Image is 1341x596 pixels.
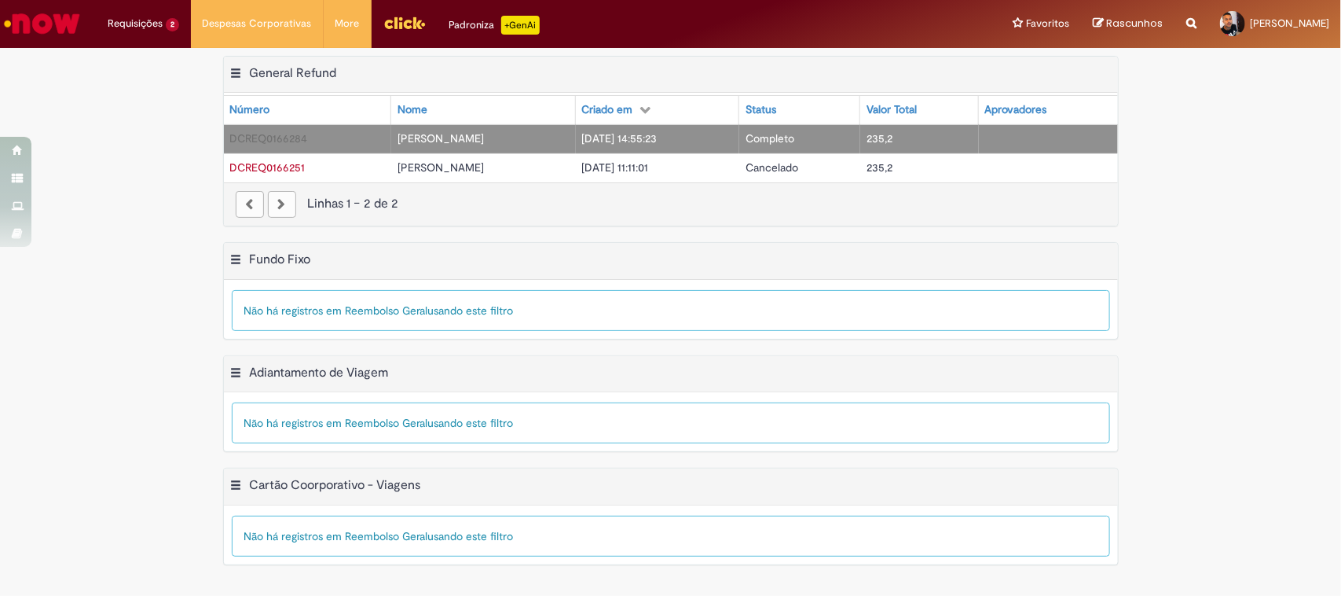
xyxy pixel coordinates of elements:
[1093,17,1163,31] a: Rascunhos
[582,131,658,145] span: [DATE] 14:55:23
[1106,16,1163,31] span: Rascunhos
[232,403,1110,443] div: Não há registros em Reembolso Geral
[230,477,243,498] button: Cartão Coorporativo - Viagens Menu de contexto
[867,131,892,145] span: 235,2
[224,182,1118,226] nav: paginação
[746,131,794,145] span: Completo
[230,131,308,145] span: DCREQ0166284
[236,195,1106,213] div: Linhas 1 − 2 de 2
[335,16,360,31] span: More
[1026,16,1069,31] span: Favoritos
[746,160,798,175] span: Cancelado
[746,102,776,118] div: Status
[398,131,484,145] span: [PERSON_NAME]
[230,102,270,118] div: Número
[428,416,514,430] span: usando este filtro
[449,16,540,35] div: Padroniza
[428,529,514,543] span: usando este filtro
[250,65,337,81] h2: General Refund
[230,160,306,175] span: DCREQ0166251
[582,160,649,175] span: [DATE] 11:11:01
[867,160,892,175] span: 235,2
[501,16,540,35] p: +GenAi
[203,16,312,31] span: Despesas Corporativas
[398,102,427,118] div: Nome
[2,8,82,39] img: ServiceNow
[230,131,308,145] a: Abrir Registro: DCREQ0166284
[230,160,306,175] a: Abrir Registro: DCREQ0166251
[230,365,243,385] button: Adiantamento de Viagem Menu de contexto
[250,252,311,267] h2: Fundo Fixo
[250,478,421,494] h2: Cartão Coorporativo - Viagens
[867,102,917,118] div: Valor Total
[232,290,1110,331] div: Não há registros em Reembolso Geral
[428,304,514,318] span: usando este filtro
[232,516,1110,557] div: Não há registros em Reembolso Geral
[108,16,163,31] span: Requisições
[1250,17,1329,30] span: [PERSON_NAME]
[166,18,179,31] span: 2
[230,252,243,272] button: Fundo Fixo Menu de contexto
[985,102,1047,118] div: Aprovadores
[582,102,633,118] div: Criado em
[383,11,426,35] img: click_logo_yellow_360x200.png
[398,160,484,175] span: [PERSON_NAME]
[250,365,389,381] h2: Adiantamento de Viagem
[230,65,243,86] button: General Refund Menu de contexto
